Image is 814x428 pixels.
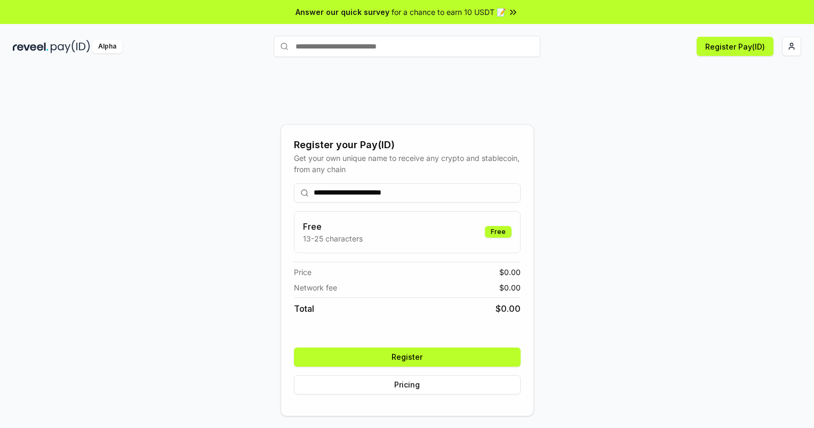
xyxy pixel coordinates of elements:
[697,37,773,56] button: Register Pay(ID)
[51,40,90,53] img: pay_id
[13,40,49,53] img: reveel_dark
[499,282,521,293] span: $ 0.00
[303,220,363,233] h3: Free
[294,267,312,278] span: Price
[496,302,521,315] span: $ 0.00
[294,302,314,315] span: Total
[485,226,512,238] div: Free
[92,40,122,53] div: Alpha
[296,6,389,18] span: Answer our quick survey
[294,138,521,152] div: Register your Pay(ID)
[303,233,363,244] p: 13-25 characters
[499,267,521,278] span: $ 0.00
[294,282,337,293] span: Network fee
[294,348,521,367] button: Register
[294,375,521,394] button: Pricing
[294,152,521,175] div: Get your own unique name to receive any crypto and stablecoin, from any chain
[392,6,506,18] span: for a chance to earn 10 USDT 📝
